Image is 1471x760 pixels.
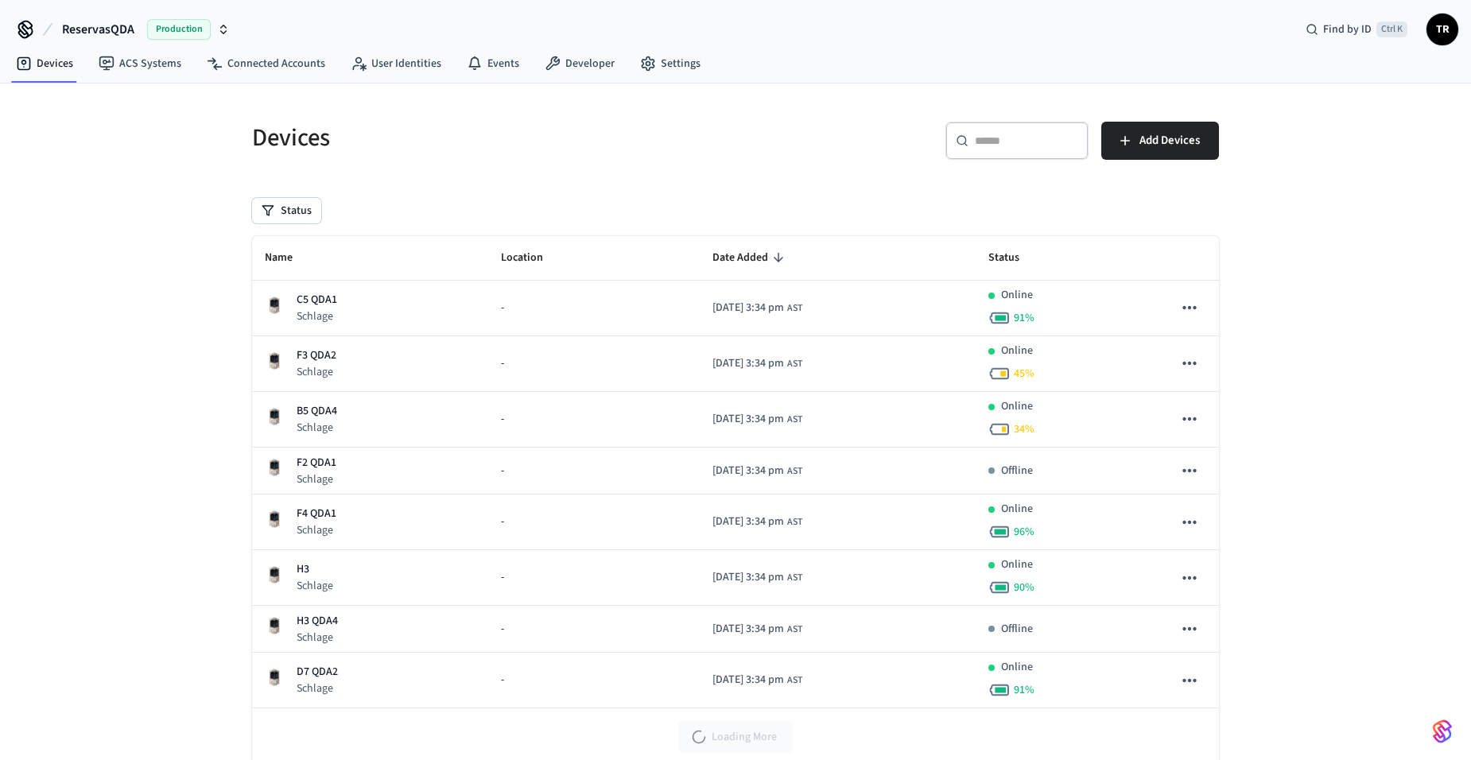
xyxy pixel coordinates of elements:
[1376,21,1407,37] span: Ctrl K
[712,672,784,688] span: [DATE] 3:34 pm
[338,49,454,78] a: User Identities
[712,621,784,638] span: [DATE] 3:34 pm
[501,246,564,270] span: Location
[194,49,338,78] a: Connected Accounts
[1014,421,1034,437] span: 34 %
[297,455,336,471] p: F2 QDA1
[712,411,802,428] div: America/Santo_Domingo
[988,246,1040,270] span: Status
[265,616,284,635] img: Schlage Sense Smart Deadbolt with Camelot Trim, Front
[1323,21,1372,37] span: Find by ID
[501,514,504,530] span: -
[265,458,284,477] img: Schlage Sense Smart Deadbolt with Camelot Trim, Front
[265,668,284,687] img: Schlage Sense Smart Deadbolt with Camelot Trim, Front
[1001,659,1033,676] p: Online
[501,569,504,586] span: -
[787,301,802,316] span: AST
[627,49,713,78] a: Settings
[297,613,338,630] p: H3 QDA4
[1014,524,1034,540] span: 96 %
[787,413,802,427] span: AST
[265,351,284,370] img: Schlage Sense Smart Deadbolt with Camelot Trim, Front
[501,621,504,638] span: -
[297,506,336,522] p: F4 QDA1
[712,672,802,688] div: America/Santo_Domingo
[712,300,802,316] div: America/Santo_Domingo
[501,355,504,372] span: -
[787,673,802,688] span: AST
[1426,14,1458,45] button: TR
[1001,621,1033,638] p: Offline
[297,364,336,380] p: Schlage
[501,672,504,688] span: -
[454,49,532,78] a: Events
[787,464,802,479] span: AST
[297,308,337,324] p: Schlage
[1001,398,1033,415] p: Online
[787,515,802,529] span: AST
[1014,682,1034,698] span: 91 %
[252,122,726,154] h5: Devices
[532,49,627,78] a: Developer
[1139,130,1200,151] span: Add Devices
[712,411,784,428] span: [DATE] 3:34 pm
[1428,15,1457,44] span: TR
[712,514,802,530] div: America/Santo_Domingo
[297,420,337,436] p: Schlage
[501,463,504,479] span: -
[712,355,802,372] div: America/Santo_Domingo
[1433,719,1452,744] img: SeamLogoGradient.69752ec5.svg
[62,20,134,39] span: ReservasQDA
[1001,556,1033,573] p: Online
[787,622,802,637] span: AST
[787,357,802,371] span: AST
[712,569,784,586] span: [DATE] 3:34 pm
[1101,122,1219,160] button: Add Devices
[712,514,784,530] span: [DATE] 3:34 pm
[3,49,86,78] a: Devices
[1001,287,1033,304] p: Online
[1001,463,1033,479] p: Offline
[1001,501,1033,518] p: Online
[297,561,333,578] p: H3
[252,236,1219,708] table: sticky table
[147,19,211,40] span: Production
[297,630,338,646] p: Schlage
[501,411,504,428] span: -
[712,463,802,479] div: America/Santo_Domingo
[86,49,194,78] a: ACS Systems
[1293,15,1420,44] div: Find by IDCtrl K
[501,300,504,316] span: -
[297,471,336,487] p: Schlage
[252,198,321,223] button: Status
[712,246,789,270] span: Date Added
[297,347,336,364] p: F3 QDA2
[1001,343,1033,359] p: Online
[712,355,784,372] span: [DATE] 3:34 pm
[297,403,337,420] p: B5 QDA4
[265,565,284,584] img: Schlage Sense Smart Deadbolt with Camelot Trim, Front
[297,292,337,308] p: C5 QDA1
[297,664,338,681] p: D7 QDA2
[712,463,784,479] span: [DATE] 3:34 pm
[712,569,802,586] div: America/Santo_Domingo
[265,246,313,270] span: Name
[265,407,284,426] img: Schlage Sense Smart Deadbolt with Camelot Trim, Front
[1014,366,1034,382] span: 45 %
[265,510,284,529] img: Schlage Sense Smart Deadbolt with Camelot Trim, Front
[787,571,802,585] span: AST
[297,522,336,538] p: Schlage
[265,296,284,315] img: Schlage Sense Smart Deadbolt with Camelot Trim, Front
[1014,580,1034,595] span: 90 %
[297,681,338,696] p: Schlage
[712,621,802,638] div: America/Santo_Domingo
[712,300,784,316] span: [DATE] 3:34 pm
[1014,310,1034,326] span: 91 %
[297,578,333,594] p: Schlage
